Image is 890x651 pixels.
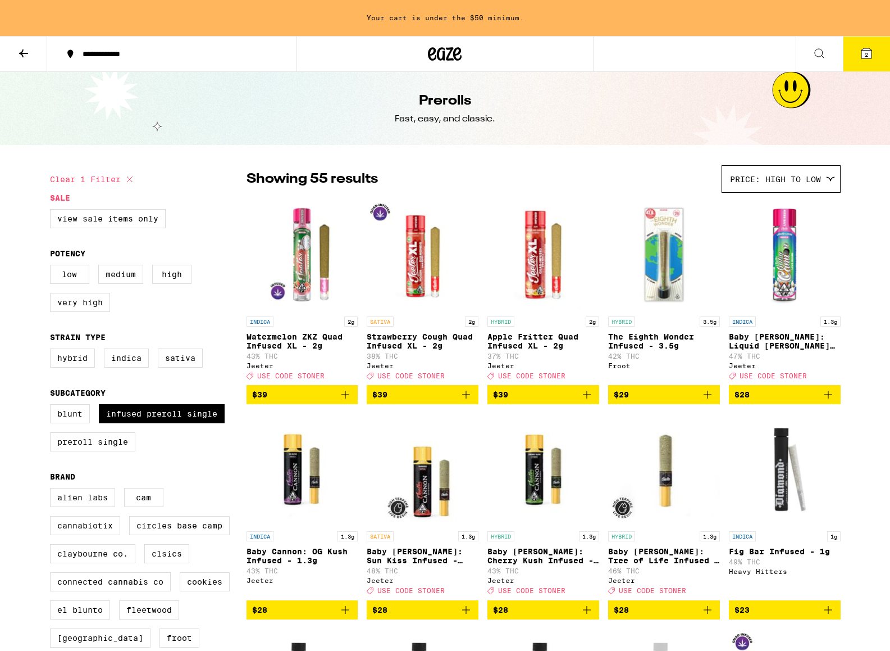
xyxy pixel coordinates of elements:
[50,472,75,481] legend: Brand
[50,193,70,202] legend: Sale
[619,587,686,595] span: USE CODE STONER
[729,568,841,575] div: Heavy Hitters
[729,413,841,600] a: Open page for Fig Bar Infused - 1g from Heavy Hitters
[729,600,841,620] button: Add to bag
[729,332,841,350] p: Baby [PERSON_NAME]: Liquid [PERSON_NAME] Infused - 1.3g
[608,567,720,575] p: 46% THC
[729,198,841,385] a: Open page for Baby Cannon: Liquid Louie Infused - 1.3g from Jeeter
[252,605,267,614] span: $28
[465,317,478,327] p: 2g
[487,413,599,600] a: Open page for Baby Cannon: Cherry Kush Infused - 1.3g from Jeeter
[487,531,514,541] p: HYBRID
[247,547,358,565] p: Baby Cannon: OG Kush Infused - 1.3g
[729,413,841,526] img: Heavy Hitters - Fig Bar Infused - 1g
[367,413,478,600] a: Open page for Baby Cannon: Sun Kiss Infused - 1.3g from Jeeter
[487,567,599,575] p: 43% THC
[247,385,358,404] button: Add to bag
[247,198,358,385] a: Open page for Watermelon ZKZ Quad Infused XL - 2g from Jeeter
[729,362,841,369] div: Jeeter
[50,265,89,284] label: Low
[734,390,750,399] span: $28
[344,317,358,327] p: 2g
[247,413,358,526] img: Jeeter - Baby Cannon: OG Kush Infused - 1.3g
[419,92,471,111] h1: Prerolls
[367,600,478,620] button: Add to bag
[729,317,756,327] p: INDICA
[50,600,110,620] label: El Blunto
[372,605,387,614] span: $28
[247,352,358,360] p: 43% THC
[608,547,720,565] p: Baby [PERSON_NAME]: Tree of Life Infused - 1.3g
[487,317,514,327] p: HYBRID
[498,587,565,595] span: USE CODE STONER
[247,567,358,575] p: 43% THC
[498,372,565,379] span: USE CODE STONER
[487,413,599,526] img: Jeeter - Baby Cannon: Cherry Kush Infused - 1.3g
[367,198,478,385] a: Open page for Strawberry Cough Quad Infused XL - 2g from Jeeter
[487,547,599,565] p: Baby [PERSON_NAME]: Cherry Kush Infused - 1.3g
[257,372,325,379] span: USE CODE STONER
[377,372,445,379] span: USE CODE STONER
[180,572,230,591] label: Cookies
[700,317,720,327] p: 3.5g
[252,390,267,399] span: $39
[734,605,750,614] span: $23
[158,349,203,368] label: Sativa
[247,362,358,369] div: Jeeter
[337,531,358,541] p: 1.3g
[608,413,720,526] img: Jeeter - Baby Cannon: Tree of Life Infused - 1.3g
[247,600,358,620] button: Add to bag
[50,544,135,563] label: Claybourne Co.
[367,567,478,575] p: 48% THC
[159,629,199,648] label: Froot
[50,629,150,648] label: [GEOGRAPHIC_DATA]
[367,198,478,311] img: Jeeter - Strawberry Cough Quad Infused XL - 2g
[608,600,720,620] button: Add to bag
[367,362,478,369] div: Jeeter
[50,488,115,507] label: Alien Labs
[608,531,635,541] p: HYBRID
[608,577,720,584] div: Jeeter
[99,404,225,423] label: Infused Preroll Single
[129,516,230,535] label: Circles Base Camp
[493,390,508,399] span: $39
[367,317,394,327] p: SATIVA
[119,600,179,620] label: Fleetwood
[608,385,720,404] button: Add to bag
[367,332,478,350] p: Strawberry Cough Quad Infused XL - 2g
[827,531,841,541] p: 1g
[608,413,720,600] a: Open page for Baby Cannon: Tree of Life Infused - 1.3g from Jeeter
[608,198,720,385] a: Open page for The Eighth Wonder Infused - 3.5g from Froot
[608,332,720,350] p: The Eighth Wonder Infused - 3.5g
[614,390,629,399] span: $29
[614,605,629,614] span: $28
[586,317,599,327] p: 2g
[50,349,95,368] label: Hybrid
[487,385,599,404] button: Add to bag
[395,113,495,125] div: Fast, easy, and classic.
[50,333,106,342] legend: Strain Type
[367,531,394,541] p: SATIVA
[247,577,358,584] div: Jeeter
[247,317,273,327] p: INDICA
[579,531,599,541] p: 1.3g
[50,293,110,312] label: Very High
[367,385,478,404] button: Add to bag
[487,600,599,620] button: Add to bag
[50,432,135,451] label: Preroll Single
[98,265,143,284] label: Medium
[50,249,85,258] legend: Potency
[487,352,599,360] p: 37% THC
[247,413,358,600] a: Open page for Baby Cannon: OG Kush Infused - 1.3g from Jeeter
[50,165,136,193] button: Clear 1 filter
[124,488,163,507] label: CAM
[865,51,868,58] span: 2
[144,544,189,563] label: CLSICS
[729,547,841,556] p: Fig Bar Infused - 1g
[608,198,720,311] img: Froot - The Eighth Wonder Infused - 3.5g
[50,209,166,228] label: View Sale Items Only
[729,531,756,541] p: INDICA
[730,175,821,184] span: Price: High to Low
[247,332,358,350] p: Watermelon ZKZ Quad Infused XL - 2g
[608,362,720,369] div: Froot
